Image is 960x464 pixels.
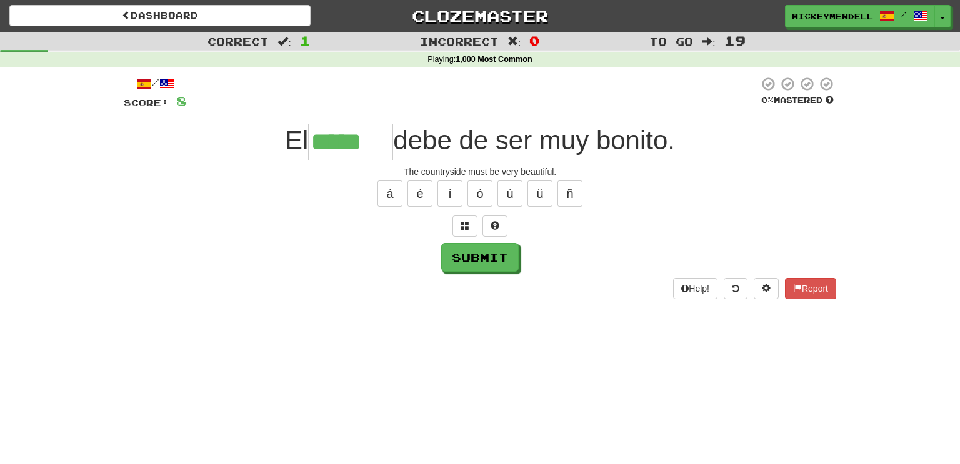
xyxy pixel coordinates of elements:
span: : [507,36,521,47]
button: é [407,180,432,207]
span: Correct [207,35,269,47]
div: The countryside must be very beautiful. [124,165,836,178]
button: ü [527,180,552,207]
span: El [285,126,308,155]
button: Single letter hint - you only get 1 per sentence and score half the points! alt+h [482,215,507,237]
a: mickeymendell / [785,5,935,27]
span: : [702,36,716,47]
a: Clozemaster [329,5,631,27]
span: mickeymendell [792,11,873,22]
button: Switch sentence to multiple choice alt+p [452,215,477,237]
span: Incorrect [420,35,499,47]
div: Mastered [759,95,836,106]
span: 19 [724,33,746,48]
span: Score: [124,97,169,108]
button: ó [467,180,492,207]
div: / [124,76,187,92]
button: í [437,180,462,207]
button: ñ [557,180,582,207]
span: 0 % [761,95,774,105]
button: Round history (alt+y) [724,278,747,299]
button: Report [785,278,836,299]
span: / [901,10,907,19]
span: 1 [300,33,311,48]
strong: 1,000 Most Common [456,55,532,64]
button: Help! [673,278,717,299]
span: 0 [529,33,540,48]
a: Dashboard [9,5,311,26]
button: Submit [441,243,519,272]
span: debe de ser muy bonito. [393,126,675,155]
span: : [277,36,291,47]
span: 8 [176,93,187,109]
button: ú [497,180,522,207]
span: To go [649,35,693,47]
button: á [377,180,402,207]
